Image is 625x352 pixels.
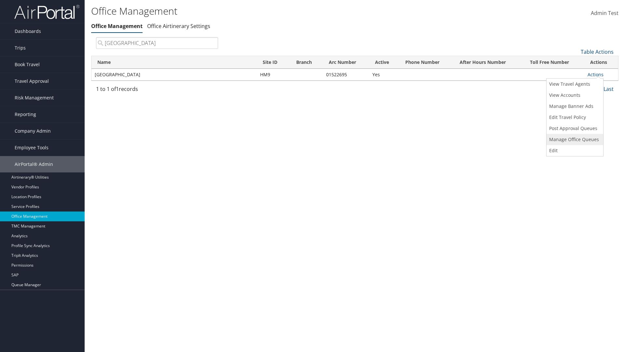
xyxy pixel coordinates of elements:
td: Yes [369,69,400,81]
span: Admin Test [591,9,618,17]
span: Reporting [15,106,36,123]
a: Edit Travel Policy [547,112,602,123]
a: Actions [588,71,604,78]
div: 1 to 1 of records [96,85,218,96]
span: Book Travel [15,56,40,73]
a: Manage Office Queues [547,134,602,145]
th: Toll Free Number: activate to sort column ascending [524,56,584,69]
h1: Office Management [91,4,443,18]
a: Manage Banner Ads [547,101,602,112]
span: Risk Management [15,90,54,106]
a: View Accounts [547,90,602,101]
span: AirPortal® Admin [15,156,53,172]
a: View Travel Agents [547,79,602,90]
th: Actions [584,56,618,69]
a: Office Management [91,22,143,30]
th: Phone Number: activate to sort column ascending [399,56,454,69]
th: Name: activate to sort column ascending [91,56,257,69]
span: Trips [15,40,26,56]
td: [GEOGRAPHIC_DATA] [91,69,257,81]
span: Travel Approval [15,73,49,89]
span: Employee Tools [15,139,49,156]
th: Site ID: activate to sort column ascending [257,56,290,69]
a: Office Airtinerary Settings [147,22,210,30]
td: HM9 [257,69,290,81]
td: 01522695 [323,69,369,81]
a: Edit [547,145,602,156]
a: Table Actions [581,48,614,55]
img: airportal-logo.png [14,4,79,20]
span: 1 [116,85,119,93]
a: Last [604,85,614,93]
a: Post Approval Queues [547,123,602,134]
a: Admin Test [591,3,618,23]
th: After Hours Number: activate to sort column ascending [454,56,524,69]
span: Dashboards [15,23,41,39]
input: Search [96,37,218,49]
span: Company Admin [15,123,51,139]
th: Arc Number: activate to sort column ascending [323,56,369,69]
th: Active: activate to sort column ascending [369,56,400,69]
th: Branch: activate to sort column ascending [290,56,323,69]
